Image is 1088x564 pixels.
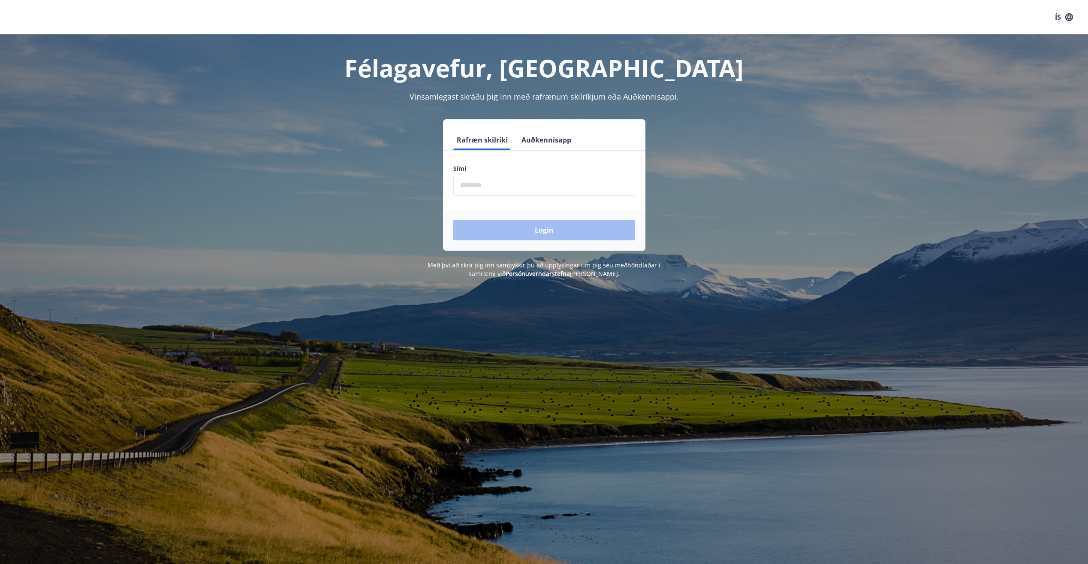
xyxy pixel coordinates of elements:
[1050,9,1078,25] button: ÍS
[246,52,843,84] h1: Félagavefur, [GEOGRAPHIC_DATA]
[453,130,511,150] button: Rafræn skilríki
[506,270,570,278] a: Persónuverndarstefna
[428,261,660,278] span: Með því að skrá þig inn samþykkir þú að upplýsingar um þig séu meðhöndlaðar í samræmi við [PERSON...
[453,164,635,173] label: Sími
[518,130,575,150] button: Auðkennisapp
[410,91,679,102] span: Vinsamlegast skráðu þig inn með rafrænum skilríkjum eða Auðkennisappi.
